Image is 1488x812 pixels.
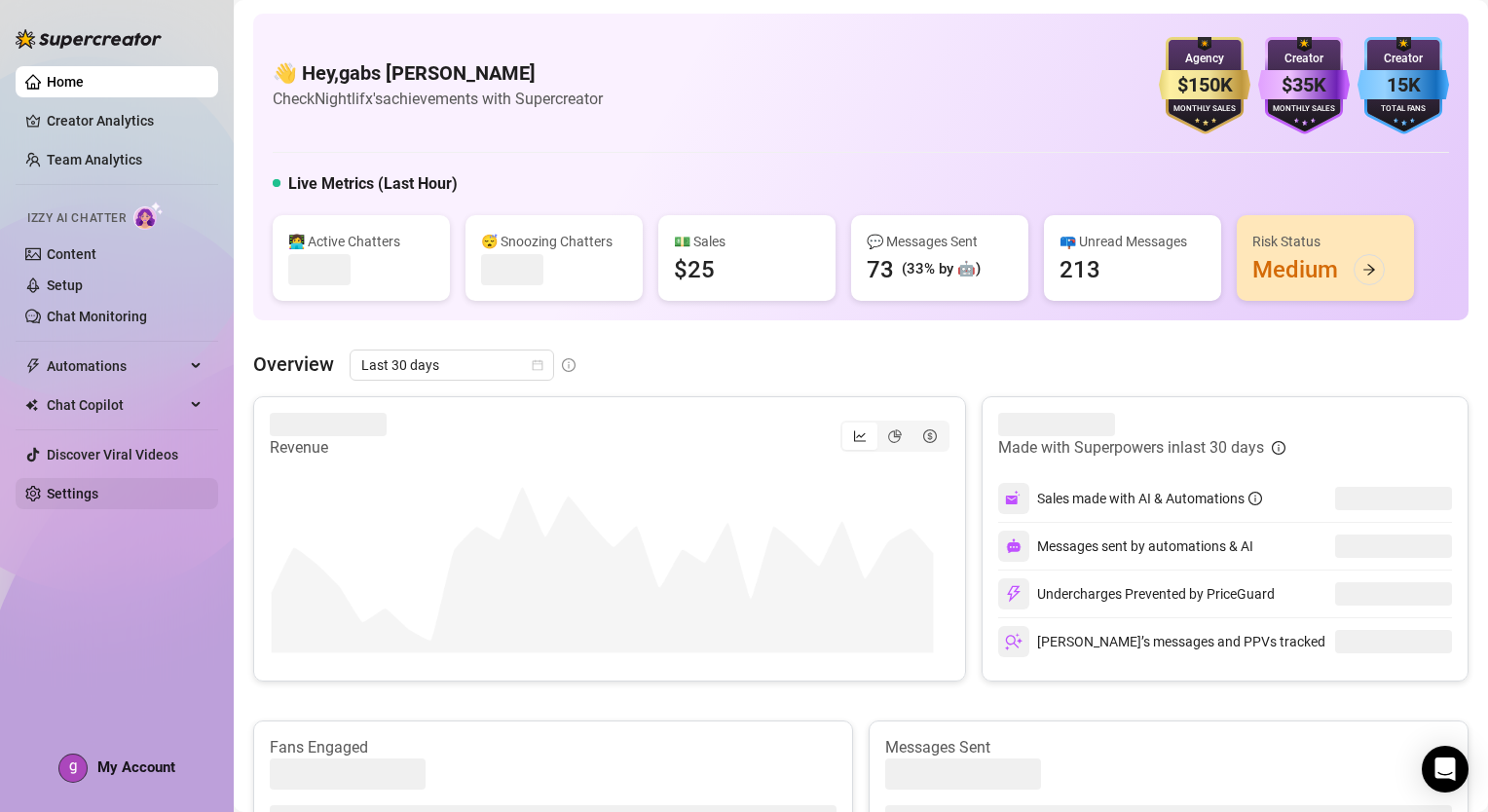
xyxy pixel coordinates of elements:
[1248,492,1262,505] span: info-circle
[16,29,162,49] img: logo-BBDzfeDw.svg
[1258,37,1350,134] img: purple-badge-B9DA21FR.svg
[853,429,867,443] span: line-chart
[998,578,1275,609] div: Undercharges Prevented by PriceGuard
[532,359,543,371] span: calendar
[47,152,142,167] a: Team Analytics
[1159,50,1250,68] div: Agency
[47,389,185,421] span: Chat Copilot
[47,351,185,382] span: Automations
[1252,231,1398,252] div: Risk Status
[1362,263,1376,277] span: arrow-right
[1358,37,1449,134] img: blue-badge-DgoSNQY1.svg
[1005,633,1023,650] img: svg%3e
[1358,50,1449,68] div: Creator
[923,429,937,443] span: dollar-circle
[47,105,203,136] a: Creator Analytics
[1358,103,1449,116] div: Total Fans
[481,231,627,252] div: 😴 Snoozing Chatters
[361,351,542,380] span: Last 30 days
[888,429,902,443] span: pie-chart
[1422,746,1469,793] div: Open Intercom Messenger
[1159,70,1250,100] div: $150K
[1037,488,1262,509] div: Sales made with AI & Automations
[47,486,98,501] a: Settings
[1258,70,1350,100] div: $35K
[288,172,458,196] h5: Live Metrics (Last Hour)
[674,231,820,252] div: 💵 Sales
[288,231,434,252] div: 👩‍💻 Active Chatters
[253,350,334,379] article: Overview
[47,74,84,90] a: Home
[885,737,1452,758] article: Messages Sent
[867,254,894,285] div: 73
[1005,490,1023,507] img: svg%3e
[27,209,126,228] span: Izzy AI Chatter
[867,231,1013,252] div: 💬 Messages Sent
[47,447,178,462] a: Discover Viral Videos
[998,436,1264,460] article: Made with Superpowers in last 30 days
[59,755,87,782] img: ACg8ocLaERWGdaJpvS6-rLHcOAzgRyAZWNC8RBO3RRpGdFYGyWuJXA=s96-c
[133,202,164,230] img: AI Chatter
[47,277,83,293] a: Setup
[97,758,175,776] span: My Account
[270,436,387,460] article: Revenue
[1060,231,1206,252] div: 📪 Unread Messages
[25,398,38,412] img: Chat Copilot
[674,254,715,285] div: $25
[1060,254,1100,285] div: 213
[270,737,837,758] article: Fans Engaged
[1006,538,1022,554] img: svg%3e
[1272,441,1285,455] span: info-circle
[840,421,949,452] div: segmented control
[902,258,981,281] div: (33% by 🤖)
[1358,70,1449,100] div: 15K
[1005,585,1023,603] img: svg%3e
[1159,37,1250,134] img: gold-badge-CigiZidd.svg
[998,531,1253,562] div: Messages sent by automations & AI
[47,246,96,262] a: Content
[47,309,147,324] a: Chat Monitoring
[998,626,1325,657] div: [PERSON_NAME]’s messages and PPVs tracked
[25,358,41,374] span: thunderbolt
[1159,103,1250,116] div: Monthly Sales
[273,59,603,87] h4: 👋 Hey, gabs [PERSON_NAME]
[1258,103,1350,116] div: Monthly Sales
[562,358,576,372] span: info-circle
[273,87,603,111] article: Check Nightlifx's achievements with Supercreator
[1258,50,1350,68] div: Creator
